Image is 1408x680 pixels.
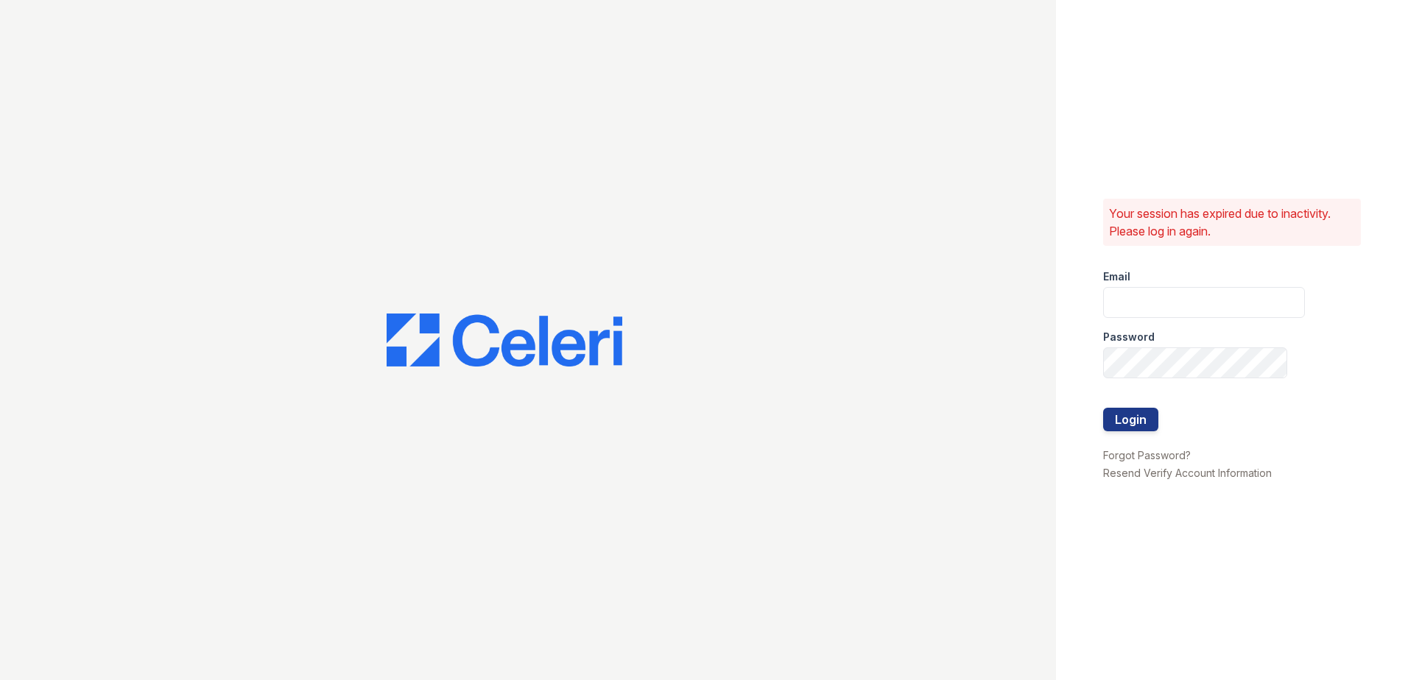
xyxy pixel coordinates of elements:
[1109,205,1355,240] p: Your session has expired due to inactivity. Please log in again.
[387,314,622,366] img: CE_Logo_Blue-a8612792a0a2168367f1c8372b55b34899dd931a85d93a1a3d3e32e68fde9ad4.png
[1103,408,1158,431] button: Login
[1103,449,1191,461] a: Forgot Password?
[1103,467,1272,479] a: Resend Verify Account Information
[1103,330,1155,344] label: Password
[1103,269,1130,284] label: Email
